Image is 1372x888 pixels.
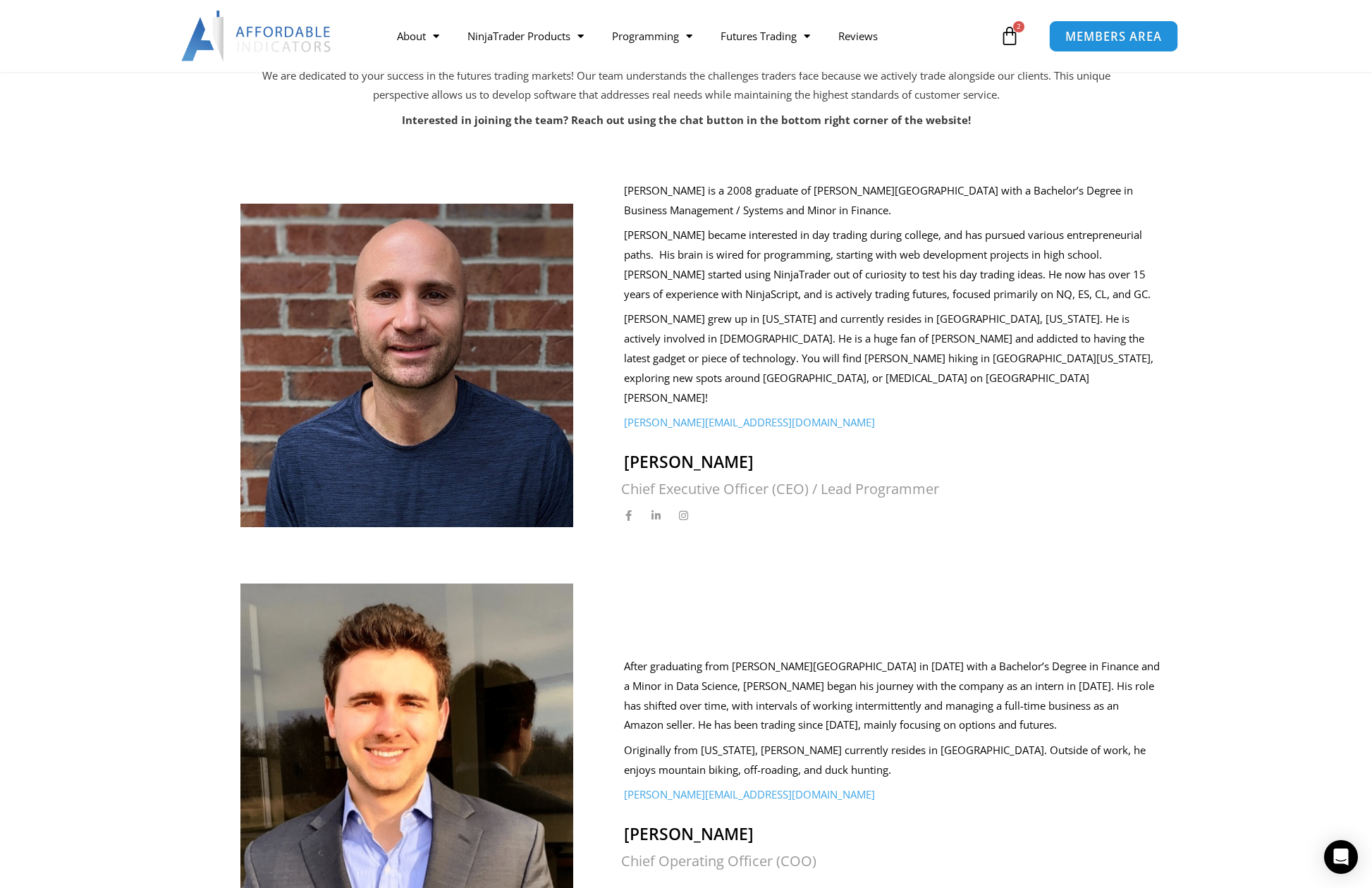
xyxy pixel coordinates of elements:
a: Futures Trading [706,20,824,52]
a: [PERSON_NAME][EMAIL_ADDRESS][DOMAIN_NAME] [624,415,875,429]
p: After graduating from [PERSON_NAME][GEOGRAPHIC_DATA] in [DATE] with a Bachelor’s Degree in Financ... [624,657,1160,735]
span: 2 [1013,21,1024,32]
a: 2 [979,16,1041,56]
p: [PERSON_NAME] is a 2008 graduate of [PERSON_NAME][GEOGRAPHIC_DATA] with a Bachelor’s Degree in Bu... [624,181,1160,221]
nav: Menu [383,20,996,52]
p: [PERSON_NAME] became interested in day trading during college, and has pursued various entreprene... [624,226,1160,304]
span: MEMBERS AREA [1065,30,1162,42]
a: [PERSON_NAME][EMAIL_ADDRESS][DOMAIN_NAME] [624,787,875,801]
a: Programming [598,20,706,52]
p: Originally from [US_STATE], [PERSON_NAME] currently resides in [GEOGRAPHIC_DATA]. Outside of work... [624,741,1160,780]
a: Reviews [824,20,892,52]
h2: Chief Operating Officer (COO) [621,852,1160,870]
p: We are dedicated to your success in the futures trading markets! Our team understands the challen... [259,66,1113,106]
a: NinjaTrader Products [453,20,598,52]
strong: Interested in joining the team? Reach out using the chat button in the bottom right corner of the... [402,113,971,127]
a: About [383,20,453,52]
a: MEMBERS AREA [1049,20,1178,51]
h2: Chief Executive Officer (CEO) / Lead Programmer [621,480,1160,498]
h2: [PERSON_NAME] [624,824,1160,845]
div: Open Intercom Messenger [1324,840,1358,874]
img: joel | Affordable Indicators – NinjaTrader [240,204,573,527]
p: [PERSON_NAME] grew up in [US_STATE] and currently resides in [GEOGRAPHIC_DATA], [US_STATE]. He is... [624,309,1160,407]
h2: [PERSON_NAME] [624,452,1160,473]
img: LogoAI | Affordable Indicators – NinjaTrader [181,11,333,61]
